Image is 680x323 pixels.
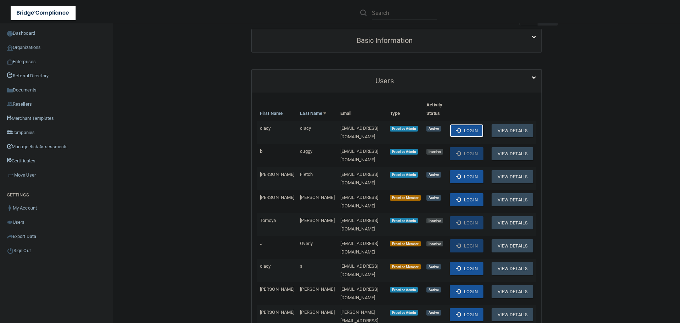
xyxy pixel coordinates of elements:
[360,10,367,16] img: ic-search.3b580494.png
[426,172,441,178] span: Active
[300,109,326,118] a: Last Name
[450,124,483,137] button: Login
[426,310,441,316] span: Active
[300,218,334,223] span: [PERSON_NAME]
[7,205,13,211] img: ic_user_dark.df1a06c3.png
[426,218,443,224] span: Inactive
[300,126,311,131] span: clacy
[340,126,379,139] span: [EMAIL_ADDRESS][DOMAIN_NAME]
[260,109,283,118] a: First Name
[300,310,334,315] span: [PERSON_NAME]
[7,247,13,254] img: ic_power_dark.7ecde6b1.png
[7,88,13,93] img: icon-documents.8dae5593.png
[7,191,29,199] label: SETTINGS
[387,98,424,121] th: Type
[260,126,271,131] span: clacy
[300,286,334,292] span: [PERSON_NAME]
[338,98,387,121] th: Email
[426,241,443,247] span: Inactive
[492,285,533,298] button: View Details
[260,310,294,315] span: [PERSON_NAME]
[450,239,483,252] button: Login
[340,241,379,255] span: [EMAIL_ADDRESS][DOMAIN_NAME]
[372,6,437,20] input: Search
[426,195,441,201] span: Active
[7,60,13,65] img: enterprise.0d942306.png
[260,195,294,200] span: [PERSON_NAME]
[260,149,262,154] span: b
[300,241,313,246] span: Overly
[390,149,418,155] span: Practice Admin
[300,263,302,269] span: s
[257,33,536,49] a: Basic Information
[492,124,533,137] button: View Details
[492,308,533,321] button: View Details
[340,149,379,162] span: [EMAIL_ADDRESS][DOMAIN_NAME]
[450,262,483,275] button: Login
[7,234,13,239] img: icon-export.b9366987.png
[426,126,441,132] span: Active
[426,264,441,270] span: Active
[390,126,418,132] span: Practice Admin
[450,308,483,321] button: Login
[492,262,533,275] button: View Details
[390,218,418,224] span: Practice Admin
[450,216,483,229] button: Login
[390,287,418,293] span: Practice Admin
[300,149,312,154] span: cuggy
[7,219,13,225] img: icon-users.e205127d.png
[300,172,313,177] span: Fletch
[7,45,13,51] img: organization-icon.f8decf85.png
[260,286,294,292] span: [PERSON_NAME]
[426,287,441,293] span: Active
[340,286,379,300] span: [EMAIL_ADDRESS][DOMAIN_NAME]
[492,216,533,229] button: View Details
[11,6,76,20] img: bridge_compliance_login_screen.278c3ca4.svg
[390,241,421,247] span: Practice Member
[390,264,421,270] span: Practice Member
[340,263,379,277] span: [EMAIL_ADDRESS][DOMAIN_NAME]
[450,193,483,206] button: Login
[450,285,483,298] button: Login
[390,195,421,201] span: Practice Member
[257,37,512,44] h5: Basic Information
[7,101,13,107] img: ic_reseller.de258add.png
[424,98,447,121] th: Activity Status
[340,195,379,208] span: [EMAIL_ADDRESS][DOMAIN_NAME]
[492,147,533,160] button: View Details
[260,172,294,177] span: [PERSON_NAME]
[390,310,418,316] span: Practice Admin
[7,31,13,37] img: ic_dashboard_dark.d01f4a41.png
[450,170,483,183] button: Login
[450,147,483,160] button: Login
[426,149,443,155] span: Inactive
[260,241,262,246] span: J
[257,77,512,85] h5: Users
[300,195,334,200] span: [PERSON_NAME]
[340,172,379,185] span: [EMAIL_ADDRESS][DOMAIN_NAME]
[390,172,418,178] span: Practice Admin
[7,172,14,179] img: briefcase.64adab9b.png
[257,73,536,89] a: Users
[340,218,379,232] span: [EMAIL_ADDRESS][DOMAIN_NAME]
[260,218,276,223] span: Tomoya
[492,239,533,252] button: View Details
[260,263,271,269] span: clacy
[492,170,533,183] button: View Details
[492,193,533,206] button: View Details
